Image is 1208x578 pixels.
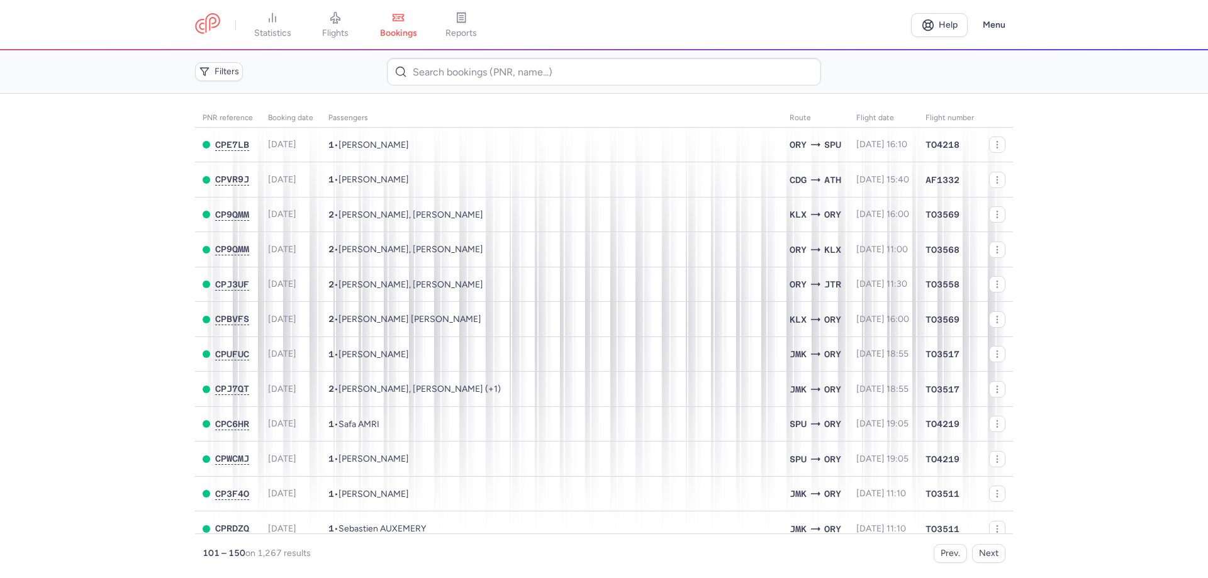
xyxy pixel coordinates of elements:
[328,209,483,220] span: •
[782,109,849,128] th: Route
[268,314,296,325] span: [DATE]
[215,523,249,533] span: CPRDZQ
[824,277,841,291] span: Santorini (Thira), Santorin, Greece
[338,244,483,255] span: Nicolas VALERO, Severine KELLER
[856,244,908,255] span: [DATE] 11:00
[972,544,1005,563] button: Next
[268,488,296,499] span: [DATE]
[856,488,906,499] span: [DATE] 11:10
[934,544,967,563] button: Prev.
[215,523,249,534] button: CPRDZQ
[215,209,249,220] button: CP9QMM
[367,11,430,39] a: bookings
[926,348,959,360] span: TO3517
[338,349,409,360] span: Ariane MARVALDI
[824,417,841,431] span: Orly, Paris, France
[328,349,334,359] span: 1
[975,13,1013,37] button: Menu
[790,382,807,396] span: Mikonos, Mykonos, Greece
[849,109,918,128] th: flight date
[328,279,483,290] span: •
[790,487,807,501] span: JMK
[215,279,249,289] span: CPJ3UF
[268,244,296,255] span: [DATE]
[790,173,807,187] span: Charles De Gaulle, Paris, France
[328,314,334,324] span: 2
[824,522,841,536] span: Orly, Paris, France
[328,349,409,360] span: •
[790,208,807,221] span: Kalamata, Kalamáta, Greece
[824,452,841,466] span: ORY
[790,138,807,152] span: Orly, Paris, France
[215,140,249,150] span: CPE7LB
[268,209,296,220] span: [DATE]
[268,174,296,185] span: [DATE]
[215,384,249,394] span: CPJ7QT
[322,28,349,39] span: flights
[926,383,959,396] span: TO3517
[241,11,304,39] a: statistics
[338,489,409,499] span: Alexis KEDZIA
[328,140,334,150] span: 1
[926,243,959,256] span: TO3568
[328,419,334,429] span: 1
[195,13,220,36] a: CitizenPlane red outlined logo
[939,20,958,30] span: Help
[328,384,334,394] span: 2
[268,384,296,394] span: [DATE]
[790,417,807,431] span: Split, Split, Croatia
[926,453,959,465] span: TO4219
[203,548,245,559] strong: 101 – 150
[260,109,321,128] th: Booking date
[254,28,291,39] span: statistics
[338,314,481,325] span: Remi CHABROL, Marie Helene PATIN
[824,173,841,187] span: Athens International Airport, Athens, Greece
[328,523,426,534] span: •
[824,487,841,501] span: ORY
[328,244,334,254] span: 2
[215,419,249,429] span: CPC6HR
[328,453,334,464] span: 1
[215,314,249,325] button: CPBVFS
[328,489,334,499] span: 1
[380,28,417,39] span: bookings
[790,452,807,466] span: Split, Split, Croatia
[328,314,481,325] span: •
[215,314,249,324] span: CPBVFS
[328,453,409,464] span: •
[824,243,841,257] span: Kalamata, Kalamáta, Greece
[926,313,959,326] span: TO3569
[445,28,477,39] span: reports
[856,174,909,185] span: [DATE] 15:40
[328,523,334,533] span: 1
[328,209,334,220] span: 2
[321,109,782,128] th: Passengers
[856,209,909,220] span: [DATE] 16:00
[195,109,260,128] th: PNR reference
[215,419,249,430] button: CPC6HR
[338,419,379,430] span: Safa AMRI
[215,244,249,255] button: CP9QMM
[215,453,249,464] button: CPWCMJ
[856,314,909,325] span: [DATE] 16:00
[926,138,959,151] span: TO4218
[430,11,493,39] a: reports
[824,313,841,326] span: Orly, Paris, France
[790,313,807,326] span: Kalamata, Kalamáta, Greece
[245,548,311,559] span: on 1,267 results
[215,174,249,184] span: CPVR9J
[824,347,841,361] span: Orly, Paris, France
[328,419,379,430] span: •
[215,489,249,499] button: CP3F4O
[328,279,334,289] span: 2
[268,279,296,289] span: [DATE]
[328,140,409,150] span: •
[856,453,909,464] span: [DATE] 19:05
[926,487,959,500] span: TO3511
[856,523,906,534] span: [DATE] 11:10
[215,279,249,290] button: CPJ3UF
[856,418,909,429] span: [DATE] 19:05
